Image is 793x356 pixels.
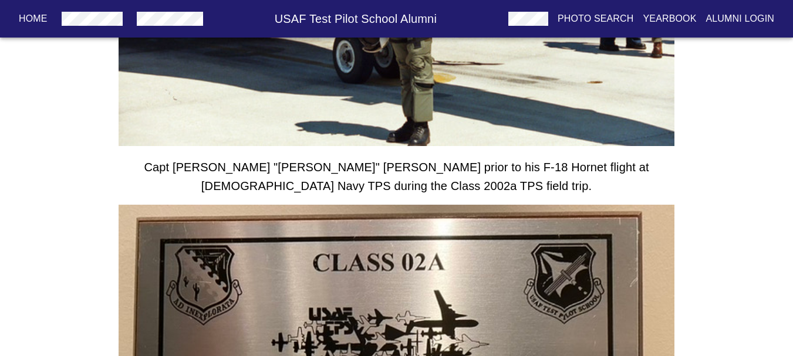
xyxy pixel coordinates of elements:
[701,8,779,29] button: Alumni Login
[706,12,775,26] p: Alumni Login
[208,9,504,28] h6: USAF Test Pilot School Alumni
[553,8,639,29] button: Photo Search
[643,12,696,26] p: Yearbook
[136,158,657,195] h6: Capt [PERSON_NAME] "[PERSON_NAME]" [PERSON_NAME] prior to his F-18 Hornet flight at [DEMOGRAPHIC_...
[638,8,701,29] button: Yearbook
[19,12,48,26] p: Home
[558,12,634,26] p: Photo Search
[14,8,52,29] button: Home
